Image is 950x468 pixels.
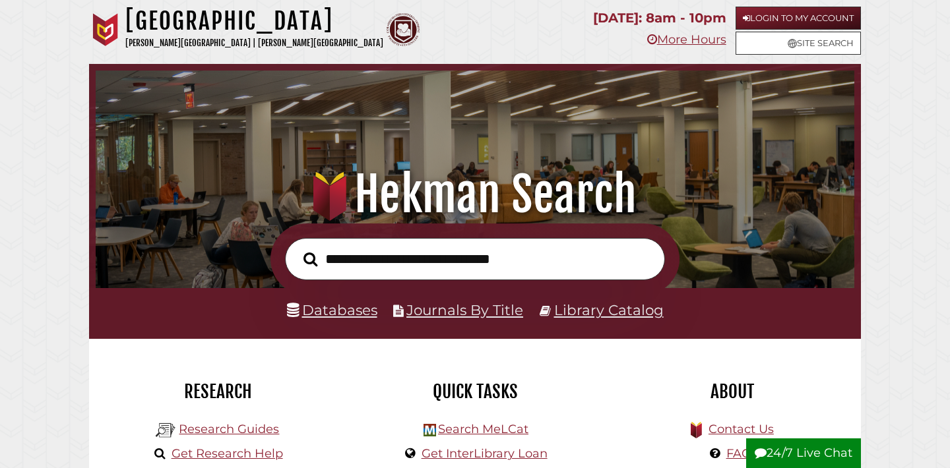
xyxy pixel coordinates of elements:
img: Hekman Library Logo [156,421,175,440]
h1: Hekman Search [110,165,840,223]
a: Site Search [736,32,861,55]
img: Calvin Theological Seminary [387,13,420,46]
a: Contact Us [709,422,774,436]
img: Hekman Library Logo [424,424,436,436]
button: Search [297,249,324,270]
a: FAQs [726,446,757,461]
a: More Hours [647,32,726,47]
img: Calvin University [89,13,122,46]
h2: Quick Tasks [356,380,594,403]
h2: About [614,380,851,403]
a: Library Catalog [554,301,664,318]
i: Search [303,251,317,266]
a: Get InterLibrary Loan [422,446,548,461]
a: Login to My Account [736,7,861,30]
p: [DATE]: 8am - 10pm [593,7,726,30]
a: Search MeLCat [438,422,528,436]
p: [PERSON_NAME][GEOGRAPHIC_DATA] | [PERSON_NAME][GEOGRAPHIC_DATA] [125,36,383,51]
h2: Research [99,380,336,403]
a: Research Guides [179,422,279,436]
a: Get Research Help [172,446,283,461]
h1: [GEOGRAPHIC_DATA] [125,7,383,36]
a: Databases [287,301,377,318]
a: Journals By Title [406,301,523,318]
